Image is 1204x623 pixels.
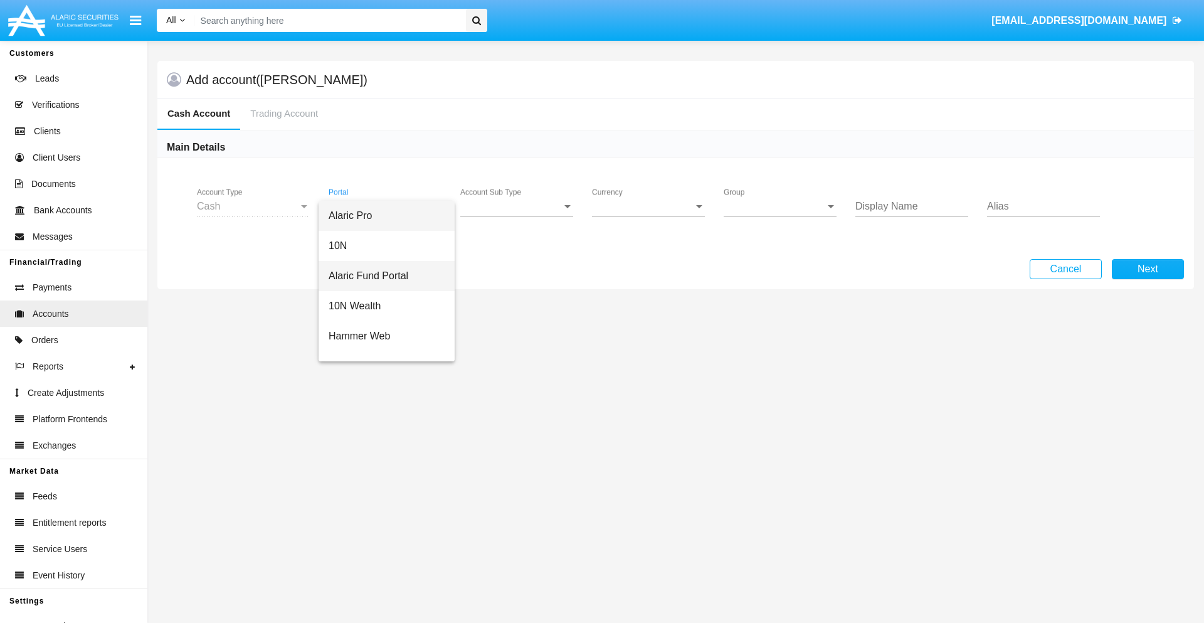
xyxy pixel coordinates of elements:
[329,231,445,261] span: 10N
[329,351,445,381] span: Alaric MyPortal Trade
[329,201,445,231] span: Alaric Pro
[329,291,445,321] span: 10N Wealth
[329,321,445,351] span: Hammer Web
[329,261,445,291] span: Alaric Fund Portal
